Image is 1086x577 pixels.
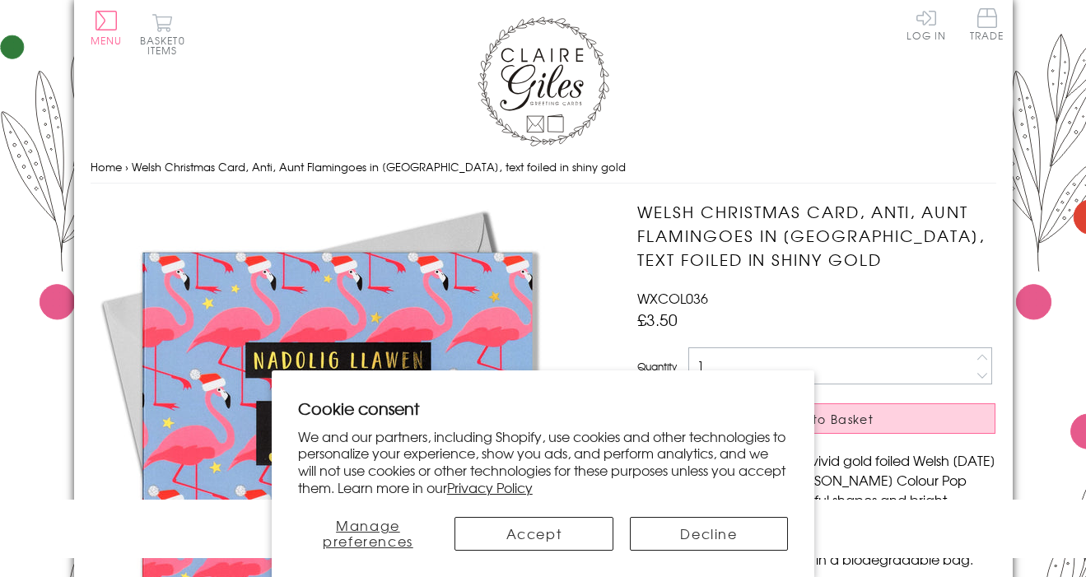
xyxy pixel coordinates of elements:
span: Manage preferences [323,515,413,551]
span: Menu [91,33,123,48]
h1: Welsh Christmas Card, Anti, Aunt Flamingoes in [GEOGRAPHIC_DATA], text foiled in shiny gold [637,200,995,271]
span: › [125,159,128,174]
span: WXCOL036 [637,288,708,308]
a: Home [91,159,122,174]
button: Add to Basket [637,403,995,434]
span: Welsh Christmas Card, Anti, Aunt Flamingoes in [GEOGRAPHIC_DATA], text foiled in shiny gold [132,159,626,174]
h2: Cookie consent [298,397,789,420]
button: Manage preferences [298,517,438,551]
span: 0 items [147,33,185,58]
span: Trade [970,8,1004,40]
button: Menu [91,11,123,45]
span: Add to Basket [780,411,874,427]
p: A beautiful, contemporary, vivid gold foiled Welsh [DATE] card from the amazing [PERSON_NAME] Col... [637,450,995,569]
button: Decline [630,517,789,551]
a: Log In [907,8,946,40]
p: We and our partners, including Shopify, use cookies and other technologies to personalize your ex... [298,428,789,496]
button: Basket0 items [140,13,185,55]
nav: breadcrumbs [91,151,996,184]
a: Privacy Policy [447,477,533,497]
label: Quantity [637,359,677,374]
span: £3.50 [637,308,678,331]
button: Accept [454,517,613,551]
a: Trade [970,8,1004,44]
img: Claire Giles Greetings Cards [478,16,609,147]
